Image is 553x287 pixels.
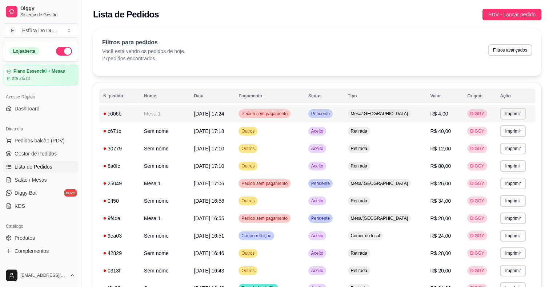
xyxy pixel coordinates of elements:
span: Retirada [349,128,369,134]
span: R$ 24,00 [430,233,451,239]
button: Imprimir [500,213,526,224]
span: Retirada [349,268,369,274]
p: Você está vendo os pedidos de hoje. [102,48,185,55]
p: 27 pedidos encontrados [102,55,185,62]
a: Gestor de Pedidos [3,148,78,159]
div: Dia a dia [3,123,78,135]
span: Retirada [349,250,369,256]
div: 0313f [103,267,135,274]
a: Lista de Pedidos [3,161,78,173]
span: Cartão refeição [240,233,273,239]
div: Esfirra Do Du ... [22,27,57,34]
span: [DATE] 17:18 [194,128,224,134]
th: Data [189,89,234,103]
span: R$ 26,00 [430,181,451,186]
span: DIGGY [469,198,486,204]
span: Aceito [310,128,325,134]
span: Retirada [349,198,369,204]
span: DIGGY [469,146,486,151]
div: 9ea03 [103,232,135,239]
div: 25049 [103,180,135,187]
button: Alterar Status [56,47,72,56]
span: Complementos [15,247,49,255]
span: Aceito [310,198,325,204]
span: R$ 12,00 [430,146,451,151]
div: c671c [103,128,135,135]
span: R$ 80,00 [430,163,451,169]
div: Catálogo [3,221,78,232]
span: R$ 4,00 [430,111,448,117]
span: Lista de Pedidos [15,163,52,170]
span: DIGGY [469,268,486,274]
h2: Lista de Pedidos [93,9,159,20]
span: Pedido sem pagamento [240,215,289,221]
span: Aceito [310,146,325,151]
th: Nome [140,89,189,103]
span: E [9,27,16,34]
p: Filtros para pedidos [102,38,185,47]
a: Plano Essencial + Mesasaté 26/10 [3,65,78,85]
span: Comer no local [349,233,382,239]
span: Aceito [310,163,325,169]
div: c606b [103,110,135,117]
button: PDV - Lançar pedido [482,9,541,20]
span: R$ 20,00 [430,268,451,274]
span: Pendente [310,181,331,186]
td: Sem nome [140,140,189,157]
span: Outros [240,146,256,151]
span: R$ 20,00 [430,215,451,221]
span: DIGGY [469,111,486,117]
th: Status [304,89,344,103]
button: Pedidos balcão (PDV) [3,135,78,146]
span: Mesa/[GEOGRAPHIC_DATA] [349,215,410,221]
span: Salão / Mesas [15,176,47,183]
span: Pedido sem pagamento [240,181,289,186]
span: Mesa/[GEOGRAPHIC_DATA] [349,181,410,186]
span: [DATE] 16:43 [194,268,224,274]
span: [DATE] 16:58 [194,198,224,204]
button: Imprimir [500,125,526,137]
span: Mesa/[GEOGRAPHIC_DATA] [349,111,410,117]
a: Complementos [3,245,78,257]
button: Imprimir [500,108,526,120]
a: Diggy Botnovo [3,187,78,199]
div: 42829 [103,250,135,257]
div: 9f4da [103,215,135,222]
a: DiggySistema de Gestão [3,3,78,20]
span: Produtos [15,234,35,242]
td: Mesa 1 [140,210,189,227]
span: DIGGY [469,233,486,239]
span: [DATE] 16:51 [194,233,224,239]
span: DIGGY [469,163,486,169]
span: Pedidos balcão (PDV) [15,137,65,144]
th: Ação [496,89,536,103]
button: Imprimir [500,160,526,172]
span: Outros [240,250,256,256]
button: [EMAIL_ADDRESS][DOMAIN_NAME] [3,267,78,284]
article: até 26/10 [12,76,30,81]
span: Outros [240,163,256,169]
td: Mesa 1 [140,175,189,192]
button: Imprimir [500,143,526,154]
span: Pendente [310,111,331,117]
div: Loja aberta [9,47,39,55]
a: Salão / Mesas [3,174,78,186]
div: 8a0fc [103,162,135,170]
span: [EMAIL_ADDRESS][DOMAIN_NAME] [20,272,67,278]
td: Sem nome [140,122,189,140]
span: DIGGY [469,250,486,256]
th: Valor [426,89,463,103]
article: Plano Essencial + Mesas [13,69,65,74]
span: DIGGY [469,181,486,186]
th: Origem [463,89,496,103]
td: Sem nome [140,227,189,244]
span: Retirada [349,163,369,169]
td: Sem nome [140,192,189,210]
span: [DATE] 16:55 [194,215,224,221]
span: KDS [15,202,25,210]
span: Aceito [310,233,325,239]
button: Filtros avançados [488,44,532,56]
span: Dashboard [15,105,40,112]
button: Select a team [3,23,78,38]
div: Acesso Rápido [3,91,78,103]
